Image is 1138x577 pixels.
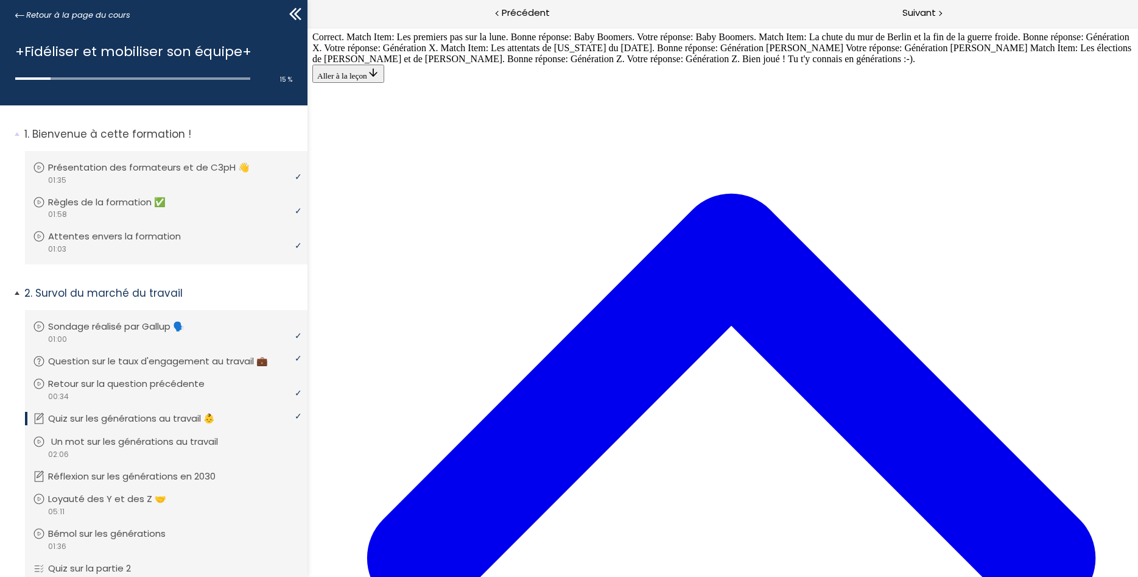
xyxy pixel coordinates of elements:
p: Bienvenue à cette formation ! [24,127,298,142]
p: Présentation des formateurs et de C3pH 👋 [48,161,268,174]
p: Sondage réalisé par Gallup 🗣️ [48,320,203,333]
span: 1. [24,127,29,142]
span: 01:00 [47,334,67,345]
p: Survol du marché du travail [24,286,298,301]
h1: +Fidéliser et mobiliser son équipe+ [15,41,286,62]
span: Précédent [502,5,550,21]
a: Retour à la page du cours [15,9,130,22]
p: Retour sur la question précédente [48,377,223,391]
div: Correct. Match Item: Les premiers pas sur la lune. Bonne réponse: Baby Boomers. Votre réponse: Ba... [5,5,826,38]
span: Suivant [902,5,936,21]
span: 15 % [280,75,292,84]
button: Aller à la leçon [5,38,77,56]
span: 00:34 [47,391,69,402]
span: 01:58 [47,209,67,220]
span: 01:35 [47,175,66,186]
p: Un mot sur les générations au travail [51,435,236,448]
span: Retour à la page du cours [26,9,130,22]
p: Attentes envers la formation [48,230,199,243]
span: Aller à la leçon [10,44,72,54]
p: Règles de la formation ✅ [48,196,184,209]
span: 02:06 [47,449,69,460]
p: Quiz sur les générations au travail 👶 [48,412,233,425]
p: Question sur le taux d'engagement au travail 💼 [48,355,286,368]
span: 2. [24,286,32,301]
span: 01:03 [47,244,66,255]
